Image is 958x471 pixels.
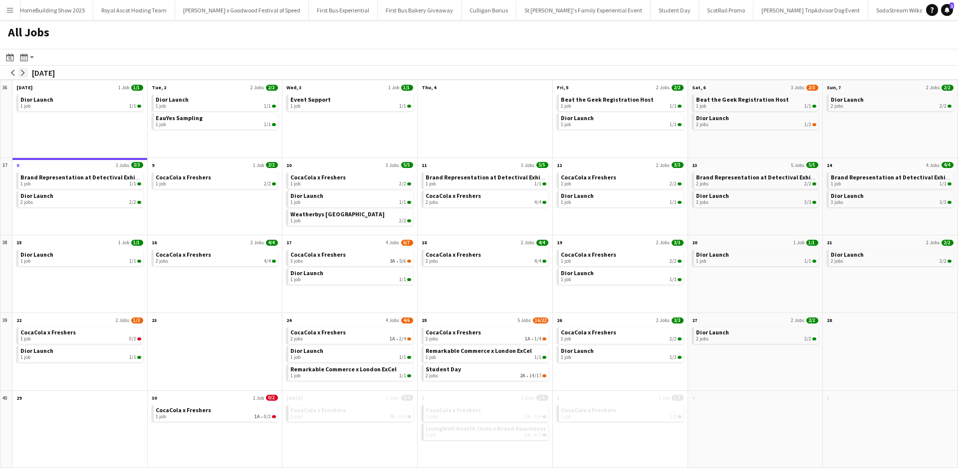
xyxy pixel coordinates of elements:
[656,162,670,168] span: 2 Jobs
[16,162,19,168] span: 8
[426,173,558,181] span: Brand Representation at Detectival Exhibition
[264,258,271,264] span: 4/4
[20,173,153,181] span: Brand Representation at Detectival Exhibition
[20,328,76,336] span: CocaCola x Freshers
[692,84,706,91] span: Sat, 6
[426,432,436,438] span: 1 job
[672,85,684,91] span: 2/2
[426,172,546,187] a: Brand Representation at Detectival Exhibition1 job1/1
[399,103,406,109] span: 1/1
[20,96,53,103] span: Dior Launch
[426,405,546,420] a: CocaCola x Freshers2 jobs1A•1/4
[290,277,300,283] span: 1 job
[804,258,811,264] span: 1/1
[290,365,397,373] span: Remarkable Commerce x London ExCel
[557,239,562,246] span: 19
[290,258,411,264] div: •
[290,103,300,109] span: 1 job
[831,199,843,205] span: 3 jobs
[557,162,562,168] span: 12
[831,172,952,187] a: Brand Representation at Detectival Exhibition1 job1/1
[156,414,166,420] span: 1 job
[534,199,541,205] span: 4/4
[290,268,411,283] a: Dior Launch1 job1/1
[696,199,709,205] span: 3 jobs
[290,346,411,360] a: Dior Launch1 job1/1
[20,346,141,360] a: Dior Launch1 job1/1
[516,0,651,20] button: St [PERSON_NAME]'s Family Experiential Event
[156,173,211,181] span: CocaCola x Freshers
[20,103,30,109] span: 1 job
[561,113,682,128] a: Dior Launch1 job1/1
[20,250,141,264] a: Dior Launch1 job1/1
[399,218,406,224] span: 2/2
[266,162,278,168] span: 2/2
[812,201,816,204] span: 3/3
[696,191,817,205] a: Dior Launch3 jobs3/3
[426,414,546,420] div: •
[426,250,546,264] a: CocaCola x Freshers2 jobs4/4
[290,95,411,109] a: Event Support1 job1/1
[940,199,947,205] span: 3/3
[386,239,399,246] span: 4 Jobs
[264,414,271,420] span: 0/2
[426,191,546,205] a: CocaCola x Freshers2 jobs4/4
[557,84,568,91] span: Fri, 5
[831,258,843,264] span: 2 jobs
[264,181,271,187] span: 2/2
[118,239,129,246] span: 1 Job
[290,405,411,420] a: CocaCola x Freshers2 jobs4A•0/4
[290,209,411,224] a: Weatherbys [GEOGRAPHIC_DATA]1 job2/2
[290,251,346,258] span: CocaCola x Freshers
[692,162,697,168] span: 13
[156,250,276,264] a: CocaCola x Freshers2 jobs4/4
[426,199,438,205] span: 2 jobs
[137,105,141,108] span: 1/1
[386,162,399,168] span: 3 Jobs
[290,364,411,379] a: Remarkable Commerce x London ExCel1 job1/1
[290,406,346,414] span: CocaCola x Freshers
[831,181,841,187] span: 1 job
[426,346,546,360] a: Remarkable Commerce x London ExCel1 job1/1
[250,239,264,246] span: 2 Jobs
[561,406,616,414] span: CocaCola x Freshers
[20,251,53,258] span: Dior Launch
[426,354,436,360] span: 1 job
[827,162,832,168] span: 14
[286,239,291,246] span: 17
[561,122,571,128] span: 1 job
[129,103,136,109] span: 1/1
[678,123,682,126] span: 1/1
[426,406,481,414] span: CocaCola x Freshers
[309,0,378,20] button: First Bus Experiential
[20,258,30,264] span: 1 job
[131,162,143,168] span: 3/3
[152,162,154,168] span: 9
[290,173,346,181] span: CocaCola x Freshers
[670,336,677,342] span: 2/2
[118,84,129,91] span: 1 Job
[156,95,276,109] a: Dior Launch1 job1/1
[407,182,411,185] span: 2/2
[948,105,952,108] span: 2/2
[561,172,682,187] a: CocaCola x Freshers1 job2/2
[678,201,682,204] span: 1/1
[670,181,677,187] span: 2/2
[696,95,817,109] a: Beat the Geek Registration Host1 job1/1
[561,277,571,283] span: 1 job
[806,85,818,91] span: 2/3
[250,84,264,91] span: 2 Jobs
[950,2,954,9] span: 1
[561,336,571,342] span: 1 job
[804,199,811,205] span: 3/3
[290,199,300,205] span: 1 job
[804,103,811,109] span: 1/1
[561,181,571,187] span: 1 job
[290,414,303,420] span: 2 jobs
[529,373,541,379] span: 14/17
[670,258,677,264] span: 2/2
[534,414,541,420] span: 1/4
[561,258,571,264] span: 1 job
[20,192,53,199] span: Dior Launch
[692,239,697,246] span: 20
